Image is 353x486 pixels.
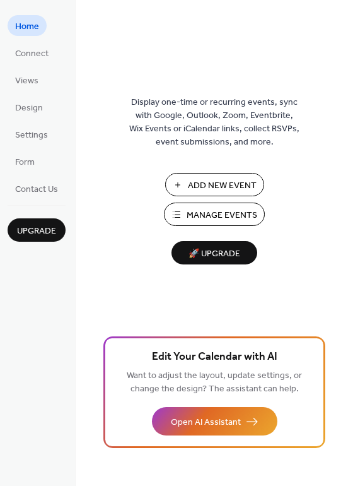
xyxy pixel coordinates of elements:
[8,178,66,199] a: Contact Us
[8,151,42,172] a: Form
[187,209,257,222] span: Manage Events
[164,203,265,226] button: Manage Events
[15,47,49,61] span: Connect
[15,20,39,33] span: Home
[152,348,277,366] span: Edit Your Calendar with AI
[8,124,55,145] a: Settings
[8,15,47,36] a: Home
[8,42,56,63] a: Connect
[15,102,43,115] span: Design
[15,74,38,88] span: Views
[171,241,257,264] button: 🚀 Upgrade
[15,156,35,169] span: Form
[8,69,46,90] a: Views
[17,225,56,238] span: Upgrade
[15,183,58,196] span: Contact Us
[15,129,48,142] span: Settings
[179,246,250,263] span: 🚀 Upgrade
[165,173,264,196] button: Add New Event
[129,96,299,149] span: Display one-time or recurring events, sync with Google, Outlook, Zoom, Eventbrite, Wix Events or ...
[127,367,302,398] span: Want to adjust the layout, update settings, or change the design? The assistant can help.
[171,416,241,429] span: Open AI Assistant
[188,179,257,193] span: Add New Event
[152,407,277,436] button: Open AI Assistant
[8,218,66,242] button: Upgrade
[8,97,50,117] a: Design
